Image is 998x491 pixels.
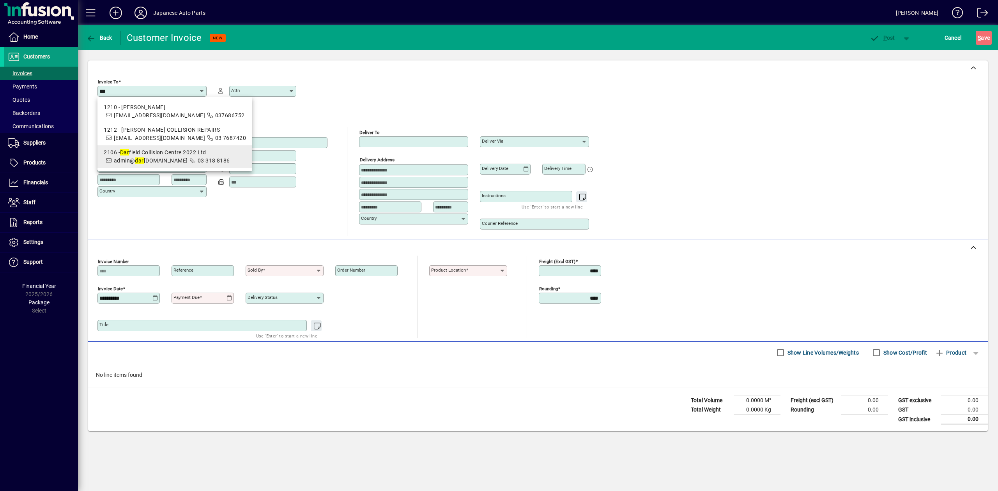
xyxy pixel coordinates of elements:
div: [PERSON_NAME] [896,7,938,19]
a: Suppliers [4,133,78,153]
span: Invoices [8,70,32,76]
mat-label: Invoice number [98,259,129,264]
em: Dar [120,149,129,155]
button: Product [931,346,970,360]
mat-label: Invoice date [98,286,123,291]
td: Freight (excl GST) [787,396,841,405]
span: Customers [23,53,50,60]
td: Total Volume [687,396,734,405]
mat-label: Deliver via [482,138,503,144]
mat-label: Reference [173,267,193,273]
a: Support [4,253,78,272]
a: Reports [4,213,78,232]
mat-label: Delivery time [544,166,572,171]
div: 2106 - field Collision Centre 2022 Ltd [104,148,246,157]
span: Suppliers [23,140,46,146]
mat-label: Order number [337,267,365,273]
mat-label: Instructions [482,193,506,198]
span: admin@ [DOMAIN_NAME] [114,157,188,164]
mat-hint: Use 'Enter' to start a new line [522,202,583,211]
mat-label: Delivery status [248,295,278,300]
span: NEW [213,35,223,41]
span: Backorders [8,110,40,116]
a: Financials [4,173,78,193]
div: Customer Invoice [127,32,202,44]
mat-option: 2106 - Darfield Collision Centre 2022 Ltd [97,145,252,168]
td: 0.00 [941,396,988,405]
span: Staff [23,199,35,205]
span: Product [935,346,966,359]
span: Cancel [945,32,962,44]
mat-label: Attn [231,88,240,93]
td: GST exclusive [894,396,941,405]
span: Products [23,159,46,166]
mat-label: Country [99,188,115,194]
button: Post [866,31,899,45]
mat-label: Payment due [173,295,200,300]
mat-hint: Use 'Enter' to start a new line [256,331,317,340]
mat-label: Title [99,322,108,327]
a: Home [4,27,78,47]
div: Japanese Auto Parts [153,7,205,19]
span: Settings [23,239,43,245]
td: 0.00 [941,415,988,424]
mat-label: Delivery date [482,166,508,171]
em: dar [135,157,143,164]
label: Show Cost/Profit [882,349,927,357]
div: 1212 - [PERSON_NAME] COLLISION REPAIRS [104,126,246,134]
td: GST inclusive [894,415,941,424]
span: Back [86,35,112,41]
mat-label: Invoice To [98,79,119,85]
span: 03 7687420 [215,135,246,141]
td: 0.0000 M³ [734,396,780,405]
a: Products [4,153,78,173]
a: Communications [4,120,78,133]
span: Quotes [8,97,30,103]
mat-label: Courier Reference [482,221,518,226]
label: Show Line Volumes/Weights [786,349,859,357]
span: ave [978,32,990,44]
span: 037686752 [215,112,245,118]
td: 0.00 [941,405,988,415]
td: Total Weight [687,405,734,415]
span: S [978,35,981,41]
a: Payments [4,80,78,93]
td: Rounding [787,405,841,415]
span: Financials [23,179,48,185]
a: Quotes [4,93,78,106]
a: Invoices [4,67,78,80]
span: Financial Year [22,283,56,289]
td: GST [894,405,941,415]
mat-label: Deliver To [359,130,380,135]
a: Backorders [4,106,78,120]
button: Cancel [943,31,964,45]
span: 03 318 8186 [198,157,230,164]
mat-label: Rounding [539,286,558,291]
button: Add [103,6,128,20]
div: No line items found [88,363,988,387]
span: [EMAIL_ADDRESS][DOMAIN_NAME] [114,112,205,118]
td: 0.0000 Kg [734,405,780,415]
span: Payments [8,83,37,90]
span: ost [870,35,895,41]
a: Logout [971,2,988,27]
mat-label: Country [361,215,377,221]
td: 0.00 [841,396,888,405]
mat-option: 1210 - GRAEME MAC PANELBEATERS [97,100,252,123]
button: Back [84,31,114,45]
mat-label: Product location [431,267,466,273]
button: Save [976,31,992,45]
mat-label: Freight (excl GST) [539,259,575,264]
mat-option: 1212 - MARK JONES COLLISION REPAIRS [97,123,252,145]
button: Profile [128,6,153,20]
app-page-header-button: Back [78,31,121,45]
a: Knowledge Base [946,2,963,27]
div: 1210 - [PERSON_NAME] [104,103,246,111]
td: 0.00 [841,405,888,415]
span: Communications [8,123,54,129]
span: Home [23,34,38,40]
mat-label: Sold by [248,267,263,273]
a: Staff [4,193,78,212]
span: Support [23,259,43,265]
a: Settings [4,233,78,252]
